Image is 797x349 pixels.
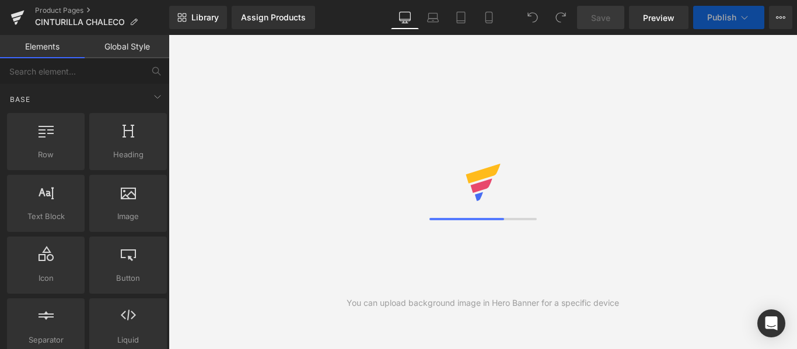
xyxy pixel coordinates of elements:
[549,6,572,29] button: Redo
[11,210,81,223] span: Text Block
[169,6,227,29] a: New Library
[85,35,169,58] a: Global Style
[391,6,419,29] a: Desktop
[35,17,125,27] span: CINTURILLA CHALECO
[591,12,610,24] span: Save
[347,297,619,309] div: You can upload background image in Hero Banner for a specific device
[521,6,544,29] button: Undo
[191,12,219,23] span: Library
[419,6,447,29] a: Laptop
[629,6,688,29] a: Preview
[447,6,475,29] a: Tablet
[93,272,163,284] span: Button
[93,210,163,223] span: Image
[707,13,736,22] span: Publish
[35,6,169,15] a: Product Pages
[769,6,792,29] button: More
[757,309,785,337] div: Open Intercom Messenger
[93,149,163,161] span: Heading
[241,13,306,22] div: Assign Products
[11,149,81,161] span: Row
[93,334,163,346] span: Liquid
[643,12,674,24] span: Preview
[11,272,81,284] span: Icon
[475,6,503,29] a: Mobile
[11,334,81,346] span: Separator
[693,6,764,29] button: Publish
[9,94,32,105] span: Base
